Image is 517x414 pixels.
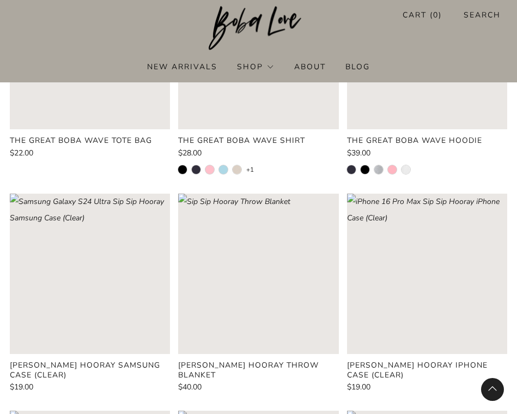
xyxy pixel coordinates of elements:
a: New Arrivals [147,58,217,75]
a: Sip Sip Hooray Throw Blanket Loading image: Sip Sip Hooray Throw Blanket [178,194,338,354]
a: $19.00 [10,383,170,391]
a: $22.00 [10,149,170,157]
product-card-title: The Great Boba Wave Shirt [178,135,305,146]
image-skeleton: Loading image: iPhone 16 Pro Max Sip Sip Hooray iPhone Case (Clear) [347,194,507,354]
product-card-title: [PERSON_NAME] Hooray Throw Blanket [178,360,319,380]
a: $39.00 [347,149,507,157]
product-card-title: The Great Boba Wave Hoodie [347,135,482,146]
a: [PERSON_NAME] Hooray Throw Blanket [178,361,338,380]
span: $19.00 [347,382,370,392]
a: $28.00 [178,149,338,157]
a: The Great Boba Wave Shirt [178,136,338,146]
product-card-title: [PERSON_NAME] Hooray Samsung Case (Clear) [10,360,160,380]
span: $28.00 [178,148,202,158]
span: $22.00 [10,148,33,158]
a: The Great Boba Wave Hoodie [347,136,507,146]
a: Samsung Galaxy S24 Ultra Sip Sip Hooray Samsung Case (Clear) Loading image: Samsung Galaxy S24 Ul... [10,194,170,354]
product-card-title: The Great Boba Wave Tote Bag [10,135,152,146]
image-skeleton: Loading image: Sip Sip Hooray Throw Blanket [178,194,338,354]
a: [PERSON_NAME] Hooray Samsung Case (Clear) [10,361,170,380]
a: $19.00 [347,383,507,391]
product-card-title: [PERSON_NAME] Hooray iPhone Case (Clear) [347,360,488,380]
back-to-top-button: Back to top [481,378,504,401]
image-skeleton: Loading image: Samsung Galaxy S24 Ultra Sip Sip Hooray Samsung Case (Clear) [10,194,170,354]
span: $19.00 [10,382,33,392]
items-count: 0 [433,10,439,20]
a: iPhone 16 Pro Max Sip Sip Hooray iPhone Case (Clear) Loading image: iPhone 16 Pro Max Sip Sip Hoo... [347,194,507,354]
a: $40.00 [178,383,338,391]
a: Shop [237,58,274,75]
a: Search [464,6,501,24]
span: $40.00 [178,382,202,392]
span: $39.00 [347,148,370,158]
a: +1 [246,165,254,174]
img: Boba Love [209,6,308,51]
a: Blog [345,58,370,75]
a: Cart [403,6,442,24]
a: About [294,58,326,75]
a: [PERSON_NAME] Hooray iPhone Case (Clear) [347,361,507,380]
a: The Great Boba Wave Tote Bag [10,136,170,146]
